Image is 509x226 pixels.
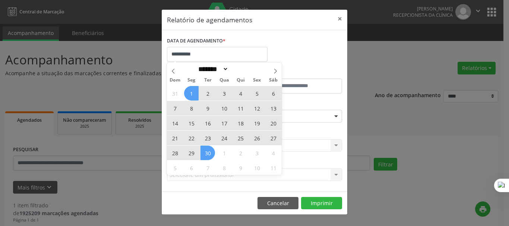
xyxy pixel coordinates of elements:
span: Setembro 24, 2025 [217,131,231,145]
span: Dom [167,78,183,83]
span: Outubro 9, 2025 [233,160,248,175]
span: Outubro 7, 2025 [200,160,215,175]
span: Setembro 7, 2025 [168,101,182,115]
span: Setembro 28, 2025 [168,146,182,160]
span: Setembro 13, 2025 [266,101,281,115]
span: Qui [233,78,249,83]
input: Year [228,65,253,73]
label: ATÉ [256,67,342,79]
span: Setembro 26, 2025 [250,131,264,145]
span: Setembro 20, 2025 [266,116,281,130]
span: Ter [200,78,216,83]
span: Outubro 11, 2025 [266,160,281,175]
span: Setembro 9, 2025 [200,101,215,115]
span: Outubro 3, 2025 [250,146,264,160]
span: Setembro 1, 2025 [184,86,199,101]
span: Qua [216,78,233,83]
span: Setembro 15, 2025 [184,116,199,130]
label: DATA DE AGENDAMENTO [167,35,225,47]
button: Cancelar [257,197,298,210]
span: Setembro 22, 2025 [184,131,199,145]
span: Setembro 5, 2025 [250,86,264,101]
h5: Relatório de agendamentos [167,15,252,25]
span: Setembro 27, 2025 [266,131,281,145]
span: Setembro 6, 2025 [266,86,281,101]
span: Setembro 21, 2025 [168,131,182,145]
span: Setembro 25, 2025 [233,131,248,145]
span: Setembro 11, 2025 [233,101,248,115]
span: Setembro 3, 2025 [217,86,231,101]
span: Sex [249,78,265,83]
span: Setembro 10, 2025 [217,101,231,115]
span: Outubro 5, 2025 [168,160,182,175]
span: Outubro 8, 2025 [217,160,231,175]
span: Outubro 10, 2025 [250,160,264,175]
span: Setembro 4, 2025 [233,86,248,101]
span: Agosto 31, 2025 [168,86,182,101]
span: Setembro 30, 2025 [200,146,215,160]
span: Setembro 16, 2025 [200,116,215,130]
span: Setembro 23, 2025 [200,131,215,145]
span: Setembro 2, 2025 [200,86,215,101]
span: Setembro 19, 2025 [250,116,264,130]
button: Imprimir [301,197,342,210]
span: Setembro 17, 2025 [217,116,231,130]
span: Sáb [265,78,282,83]
span: Outubro 2, 2025 [233,146,248,160]
select: Month [196,65,228,73]
span: Setembro 12, 2025 [250,101,264,115]
span: Seg [183,78,200,83]
button: Close [332,10,347,28]
span: Setembro 29, 2025 [184,146,199,160]
span: Setembro 14, 2025 [168,116,182,130]
span: Outubro 4, 2025 [266,146,281,160]
span: Outubro 6, 2025 [184,160,199,175]
span: Outubro 1, 2025 [217,146,231,160]
span: Setembro 8, 2025 [184,101,199,115]
span: Setembro 18, 2025 [233,116,248,130]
